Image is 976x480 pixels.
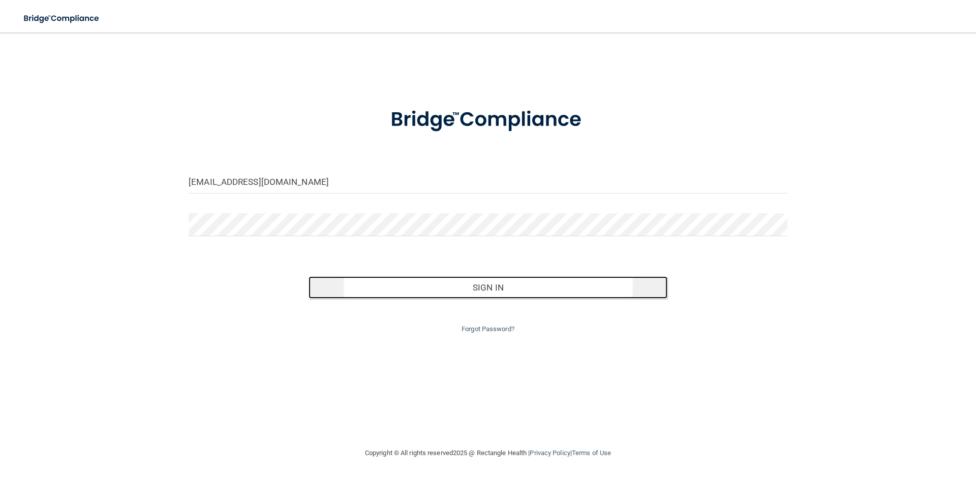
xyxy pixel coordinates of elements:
input: Email [189,171,787,194]
a: Privacy Policy [530,449,570,457]
a: Forgot Password? [462,325,514,333]
img: bridge_compliance_login_screen.278c3ca4.svg [370,93,606,146]
img: bridge_compliance_login_screen.278c3ca4.svg [15,8,109,29]
button: Sign In [309,276,668,299]
div: Copyright © All rights reserved 2025 @ Rectangle Health | | [302,437,674,469]
a: Terms of Use [572,449,611,457]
